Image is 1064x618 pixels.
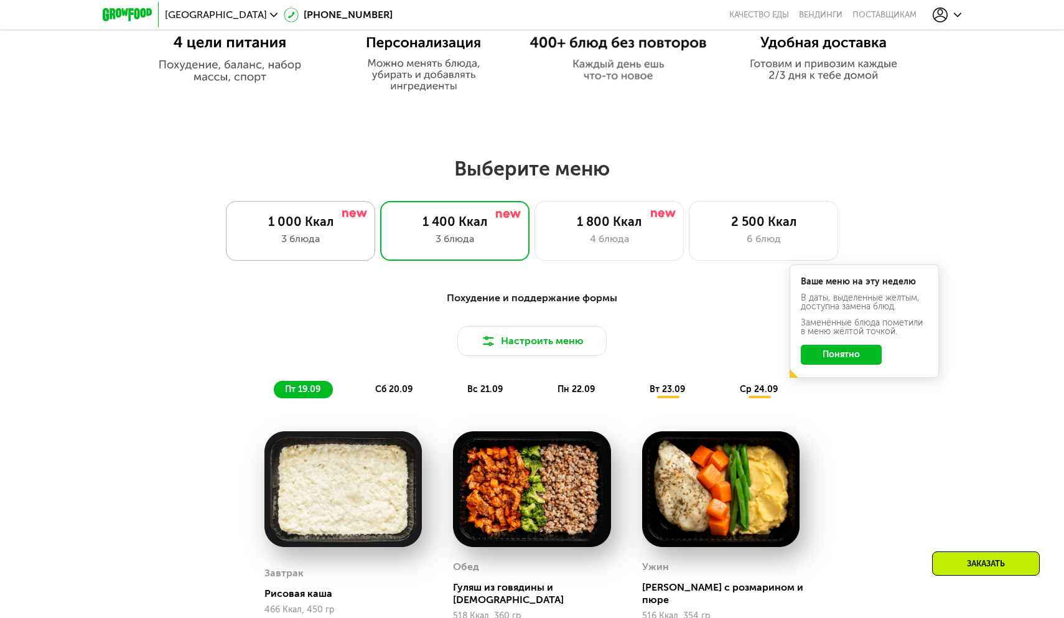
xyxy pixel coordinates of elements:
[801,278,928,286] div: Ваше меню на эту неделю
[650,384,685,395] span: вт 23.09
[285,384,320,395] span: пт 19.09
[740,384,778,395] span: ср 24.09
[932,551,1040,576] div: Заказать
[239,232,362,246] div: 3 блюда
[642,558,669,576] div: Ужин
[453,581,620,606] div: Гуляш из говядины и [DEMOGRAPHIC_DATA]
[548,214,671,229] div: 1 800 Ккал
[548,232,671,246] div: 4 блюда
[239,214,362,229] div: 1 000 Ккал
[40,156,1024,181] h2: Выберите меню
[467,384,503,395] span: вс 21.09
[264,605,422,615] div: 466 Ккал, 450 гр
[801,319,928,336] div: Заменённые блюда пометили в меню жёлтой точкой.
[453,558,479,576] div: Обед
[702,232,825,246] div: 6 блюд
[801,345,882,365] button: Понятно
[393,214,516,229] div: 1 400 Ккал
[852,10,917,20] div: поставщикам
[393,232,516,246] div: 3 блюда
[457,326,607,356] button: Настроить меню
[799,10,842,20] a: Вендинги
[702,214,825,229] div: 2 500 Ккал
[284,7,393,22] a: [PHONE_NUMBER]
[264,564,304,583] div: Завтрак
[165,10,267,20] span: [GEOGRAPHIC_DATA]
[164,291,900,306] div: Похудение и поддержание формы
[375,384,413,395] span: сб 20.09
[729,10,789,20] a: Качество еды
[264,588,432,600] div: Рисовая каша
[801,294,928,311] div: В даты, выделенные желтым, доступна замена блюд.
[558,384,595,395] span: пн 22.09
[642,581,810,606] div: [PERSON_NAME] с розмарином и пюре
